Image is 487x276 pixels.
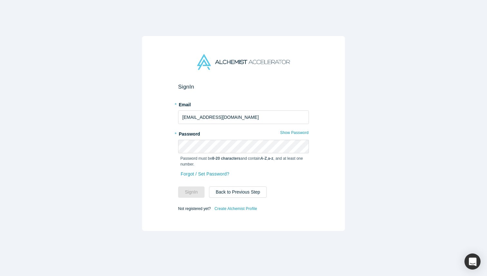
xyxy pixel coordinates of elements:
img: Alchemist Accelerator Logo [197,54,290,70]
h2: Sign In [178,83,309,90]
a: Create Alchemist Profile [214,205,257,213]
button: Back to Previous Step [209,186,267,198]
strong: 8-20 characters [212,156,241,161]
p: Password must be and contain , , and at least one number. [180,156,307,167]
button: SignIn [178,186,205,198]
span: Not registered yet? [178,206,211,211]
label: Password [178,128,309,138]
button: Show Password [280,128,309,137]
strong: a-z [268,156,273,161]
label: Email [178,99,309,108]
strong: A-Z [261,156,267,161]
a: Forgot / Set Password? [180,168,230,180]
